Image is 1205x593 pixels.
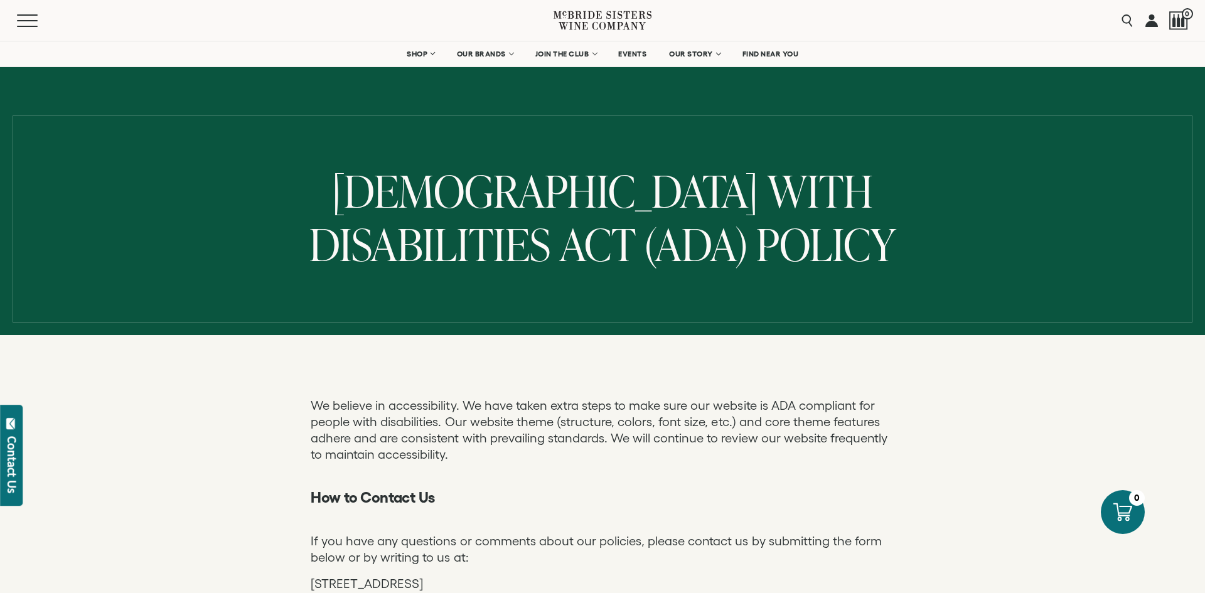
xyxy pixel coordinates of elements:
span: WITH [768,160,873,221]
span: [DEMOGRAPHIC_DATA] [332,160,758,221]
span: OUR BRANDS [457,50,506,58]
button: Mobile Menu Trigger [17,14,62,27]
a: SHOP [399,41,442,67]
span: (ADA) [645,213,747,274]
span: POLICY [756,213,896,274]
p: We believe in accessibility. We have taken extra steps to make sure our website is ADA compliant ... [311,397,894,462]
a: EVENTS [610,41,655,67]
span: EVENTS [618,50,646,58]
span: JOIN THE CLUB [535,50,589,58]
a: JOIN THE CLUB [527,41,604,67]
span: FIND NEAR YOU [742,50,799,58]
h5: How to Contact Us [311,488,894,508]
div: Contact Us [6,436,18,493]
span: OUR STORY [669,50,713,58]
span: SHOP [407,50,428,58]
a: FIND NEAR YOU [734,41,807,67]
a: OUR BRANDS [449,41,521,67]
span: ACT [560,213,636,274]
a: OUR STORY [661,41,728,67]
div: 0 [1129,490,1145,506]
span: DISABILITIES [309,213,550,274]
span: 0 [1182,8,1193,19]
p: If you have any questions or comments about our policies, please contact us by submitting the for... [311,533,894,565]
